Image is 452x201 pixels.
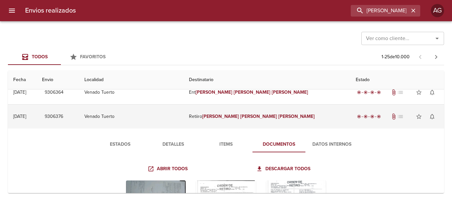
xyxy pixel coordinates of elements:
[429,113,435,120] span: notifications_none
[428,49,444,65] span: Pagina siguiente
[45,88,64,97] span: 9306364
[4,3,20,19] button: menu
[79,80,184,104] td: Venado Tuerto
[203,140,249,149] span: Items
[356,89,382,96] div: Entregado
[25,5,76,16] h6: Envios realizados
[278,114,315,119] em: [PERSON_NAME]
[390,113,397,120] span: Tiene documentos adjuntos
[94,136,358,152] div: Tabs detalle de guia
[149,165,188,173] span: Abrir todos
[357,90,361,94] span: radio_button_checked
[80,54,106,60] span: Favoritos
[431,4,444,17] div: AG
[416,113,422,120] span: star_border
[377,115,381,119] span: radio_button_checked
[234,89,270,95] em: [PERSON_NAME]
[184,105,350,128] td: Retiiro
[432,34,442,43] button: Abrir
[390,89,397,96] span: Tiene documentos adjuntos
[397,89,404,96] span: No tiene pedido asociado
[184,71,350,89] th: Destinatario
[357,115,361,119] span: radio_button_checked
[13,114,26,119] div: [DATE]
[370,90,374,94] span: radio_button_checked
[37,71,79,89] th: Envio
[364,115,368,119] span: radio_button_checked
[426,86,439,99] button: Activar notificaciones
[377,90,381,94] span: radio_button_checked
[382,54,410,60] p: 1 - 25 de 10.000
[416,89,422,96] span: star_border
[45,113,63,121] span: 9306376
[356,113,382,120] div: Entregado
[412,53,428,60] span: Pagina anterior
[79,71,184,89] th: Localidad
[255,163,313,175] a: Descargar todos
[351,5,409,17] input: buscar
[272,89,308,95] em: [PERSON_NAME]
[412,86,426,99] button: Agregar a favoritos
[350,71,444,89] th: Estado
[364,90,368,94] span: radio_button_checked
[426,110,439,123] button: Activar notificaciones
[309,140,354,149] span: Datos Internos
[257,165,310,173] span: Descargar todos
[184,80,350,104] td: Ent
[13,89,26,95] div: [DATE]
[202,114,239,119] em: [PERSON_NAME]
[79,105,184,128] td: Venado Tuerto
[146,163,190,175] a: Abrir todos
[8,71,37,89] th: Fecha
[431,4,444,17] div: Abrir información de usuario
[412,110,426,123] button: Agregar a favoritos
[42,86,66,99] button: 9306364
[429,89,435,96] span: notifications_none
[256,140,301,149] span: Documentos
[42,111,66,123] button: 9306376
[370,115,374,119] span: radio_button_checked
[98,140,143,149] span: Estados
[32,54,48,60] span: Todos
[397,113,404,120] span: No tiene pedido asociado
[151,140,196,149] span: Detalles
[8,49,114,65] div: Tabs Envios
[240,114,277,119] em: [PERSON_NAME]
[196,89,232,95] em: [PERSON_NAME]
